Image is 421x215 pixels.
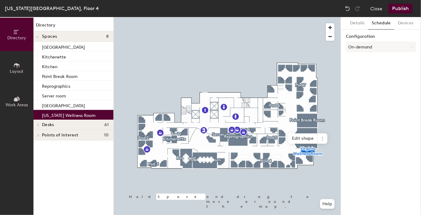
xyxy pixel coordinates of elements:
p: Reprographics [42,82,70,89]
img: Undo [345,5,351,12]
div: [US_STATE][GEOGRAPHIC_DATA], Floor 4 [5,5,99,12]
span: Edit shape [288,133,318,144]
span: 61 [104,122,109,127]
p: Server room [42,92,66,99]
img: Redo [354,5,360,12]
button: Devices [394,17,417,30]
span: 8 [106,34,109,39]
p: Kitchen [42,62,57,69]
span: Work Areas [5,102,28,107]
p: [GEOGRAPHIC_DATA] [42,43,85,50]
button: Help [320,199,335,209]
p: Kitchenette [42,53,66,60]
label: Configuration [346,34,416,39]
button: Close [370,4,382,13]
span: Layout [10,69,24,74]
span: Spaces [42,34,57,39]
span: 10 [104,133,109,138]
button: Schedule [368,17,394,30]
p: [US_STATE] Wellness Room [42,111,96,118]
span: Directory [7,35,26,41]
span: Desks [42,122,54,127]
p: [GEOGRAPHIC_DATA] [42,101,85,108]
button: On-demand [346,41,416,52]
h1: Directory [33,22,113,31]
button: Details [346,17,368,30]
p: Point Break Room [42,72,78,79]
span: Points of interest [42,133,78,138]
button: Publish [388,4,412,13]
